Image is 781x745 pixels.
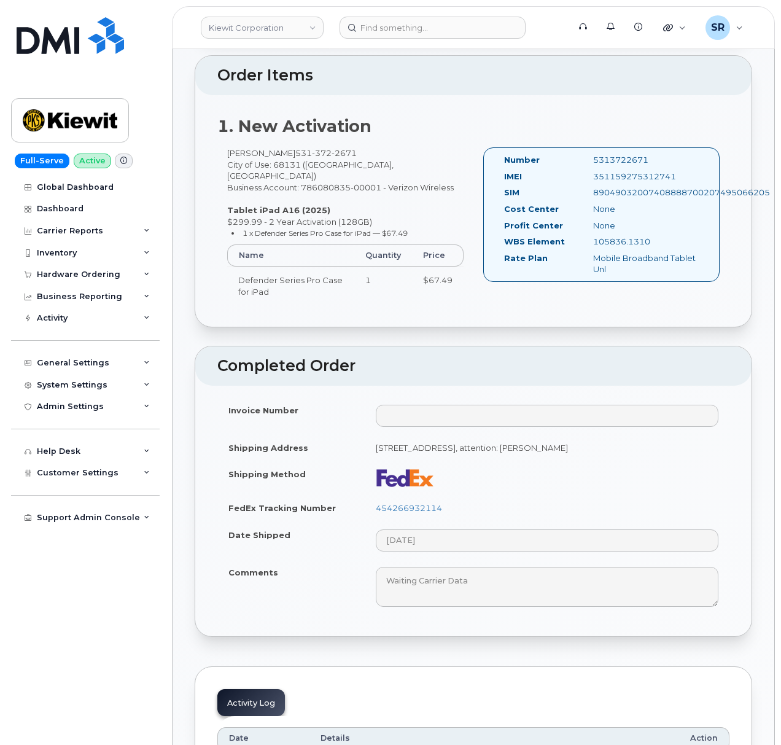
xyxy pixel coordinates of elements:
div: Mobile Broadband Tablet Unl [584,252,708,275]
strong: Tablet iPad A16 (2025) [227,205,330,215]
img: fedex-bc01427081be8802e1fb5a1adb1132915e58a0589d7a9405a0dcbe1127be6add.png [376,469,435,487]
td: Defender Series Pro Case for iPad [227,267,354,305]
div: Quicklinks [655,15,694,40]
label: Number [504,154,540,166]
input: Find something... [340,17,526,39]
div: None [584,220,708,232]
label: Date Shipped [228,529,290,541]
h2: Order Items [217,67,729,84]
div: None [584,203,708,215]
label: Rate Plan [504,252,548,264]
span: Date [229,733,249,744]
span: 372 [312,148,332,158]
strong: 1. New Activation [217,116,371,136]
div: [PERSON_NAME] City of Use: 68131 ([GEOGRAPHIC_DATA], [GEOGRAPHIC_DATA]) Business Account: 7860808... [217,147,473,316]
label: SIM [504,187,519,198]
span: SR [711,20,725,35]
th: Name [227,244,354,267]
label: FedEx Tracking Number [228,502,336,514]
td: 1 [354,267,412,305]
label: Profit Center [504,220,563,232]
h2: Completed Order [217,357,729,375]
td: $67.49 [412,267,464,305]
a: Kiewit Corporation [201,17,324,39]
label: Shipping Method [228,469,306,480]
div: 351159275312741 [584,171,708,182]
span: 2671 [332,148,357,158]
label: Shipping Address [228,442,308,454]
iframe: Messenger Launcher [728,692,772,736]
th: Quantity [354,244,412,267]
span: 531 [295,148,357,158]
div: 105836.1310 [584,236,708,248]
td: [STREET_ADDRESS], attention: [PERSON_NAME] [365,434,729,461]
textarea: Waiting Carrier Data [376,567,718,607]
label: Comments [228,567,278,579]
div: 89049032007408888700207495066205 [584,187,708,198]
label: WBS Element [504,236,565,248]
a: 454266932114 [376,503,442,513]
div: 5313722671 [584,154,708,166]
div: Sebastian Reissig [697,15,752,40]
small: 1 x Defender Series Pro Case for iPad — $67.49 [243,228,408,238]
label: Cost Center [504,203,559,215]
span: Details [321,733,350,744]
label: IMEI [504,171,522,182]
label: Invoice Number [228,405,298,416]
th: Price [412,244,464,267]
